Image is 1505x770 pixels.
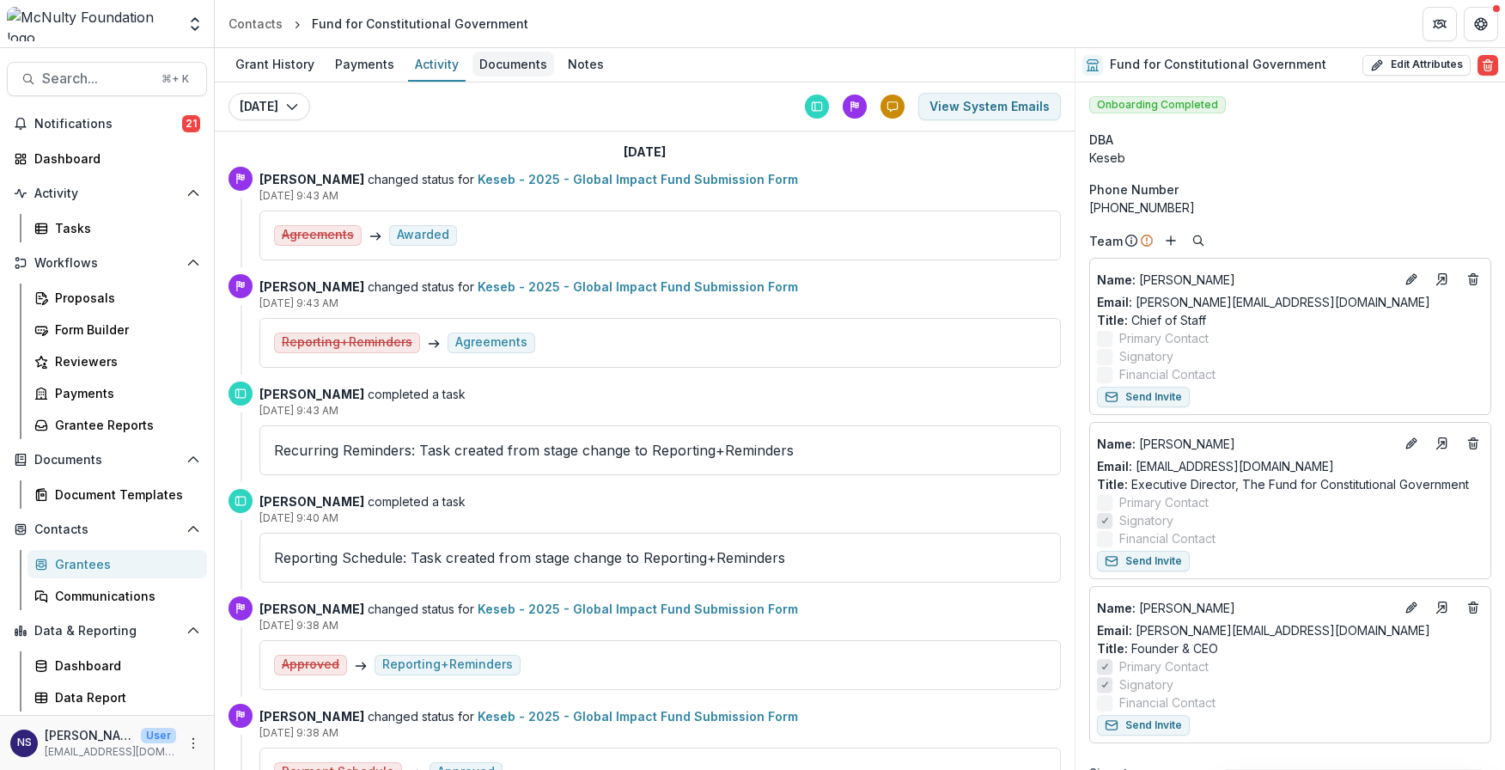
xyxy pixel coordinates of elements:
[222,11,289,36] a: Contacts
[312,15,528,33] div: Fund for Constitutional Government
[27,315,207,344] a: Form Builder
[1119,694,1216,712] span: Financial Contact
[55,352,193,370] div: Reviewers
[1401,269,1422,290] button: Edit
[259,279,364,294] strong: [PERSON_NAME]
[7,110,207,137] button: Notifications21
[183,733,204,754] button: More
[259,387,364,401] strong: [PERSON_NAME]
[1401,597,1422,618] button: Edit
[1097,599,1394,617] p: [PERSON_NAME]
[27,411,207,439] a: Grantee Reports
[1097,475,1484,493] p: Executive Director, The Fund for Constitutional Government
[27,379,207,407] a: Payments
[1097,271,1394,289] p: [PERSON_NAME]
[259,709,364,724] strong: [PERSON_NAME]
[274,547,1046,568] p: Reporting Schedule: Task created from stage change to Reporting+Reminders
[478,709,798,724] a: Keseb - 2025 - Global Impact Fund Submission Form
[1097,715,1190,736] button: Send Invite
[1097,435,1394,453] p: [PERSON_NAME]
[1463,597,1484,618] button: Deletes
[1362,55,1471,76] button: Edit Attributes
[55,219,193,237] div: Tasks
[1097,387,1190,407] button: Send Invite
[1119,493,1209,511] span: Primary Contact
[228,52,321,76] div: Grant History
[7,180,207,207] button: Open Activity
[561,52,611,76] div: Notes
[158,70,192,89] div: ⌘ + K
[1089,232,1123,250] p: Team
[42,70,151,87] span: Search...
[328,52,401,76] div: Payments
[1119,329,1209,347] span: Primary Contact
[472,52,554,76] div: Documents
[408,52,466,76] div: Activity
[408,48,466,82] a: Activity
[55,289,193,307] div: Proposals
[382,657,513,672] div: Reporting+Reminders
[1097,623,1132,638] span: Email:
[472,48,554,82] a: Documents
[1097,293,1430,311] a: Email: [PERSON_NAME][EMAIL_ADDRESS][DOMAIN_NAME]
[259,725,1061,741] p: [DATE] 9:38 AM
[7,446,207,474] button: Open Documents
[1119,529,1216,547] span: Financial Contact
[1119,365,1216,383] span: Financial Contact
[282,657,339,672] s: Approved
[259,188,1061,204] p: [DATE] 9:43 AM
[7,617,207,645] button: Open Data & Reporting
[259,602,364,616] strong: [PERSON_NAME]
[259,618,1061,633] p: [DATE] 9:38 AM
[1097,272,1136,287] span: Name :
[228,48,321,82] a: Grant History
[55,416,193,434] div: Grantee Reports
[1089,199,1491,217] div: [PHONE_NUMBER]
[397,228,449,242] div: Awarded
[55,587,193,605] div: Communications
[274,440,1046,461] p: Recurring Reminders: Task created from stage change to Reporting+Reminders
[259,403,1061,419] p: [DATE] 9:43 AM
[27,214,207,242] a: Tasks
[259,278,1061,296] p: changed status for
[1089,96,1226,113] span: Onboarding Completed
[1097,459,1132,474] span: Email:
[1119,675,1173,694] span: Signatory
[259,492,1061,510] p: completed a task
[228,93,310,120] button: [DATE]
[55,657,193,675] div: Dashboard
[1097,599,1394,617] a: Name: [PERSON_NAME]
[182,115,200,132] span: 21
[34,624,180,639] span: Data & Reporting
[1463,269,1484,290] button: Deletes
[27,582,207,610] a: Communications
[478,279,798,294] a: Keseb - 2025 - Global Impact Fund Submission Form
[34,453,180,467] span: Documents
[478,602,798,616] a: Keseb - 2025 - Global Impact Fund Submission Form
[1464,7,1498,41] button: Get Help
[918,93,1061,120] button: View System Emails
[34,522,180,537] span: Contacts
[1097,551,1190,571] button: Send Invite
[1429,266,1456,293] a: Go to contact
[478,172,798,186] a: Keseb - 2025 - Global Impact Fund Submission Form
[183,7,207,41] button: Open entity switcher
[1097,621,1430,639] a: Email: [PERSON_NAME][EMAIL_ADDRESS][DOMAIN_NAME]
[1097,639,1484,657] p: Founder & CEO
[34,256,180,271] span: Workflows
[55,486,193,504] div: Document Templates
[1401,433,1422,454] button: Edit
[259,296,1061,311] p: [DATE] 9:43 AM
[228,15,283,33] div: Contacts
[7,144,207,173] a: Dashboard
[27,284,207,312] a: Proposals
[259,600,1061,618] p: changed status for
[55,555,193,573] div: Grantees
[1097,437,1136,451] span: Name :
[1429,430,1456,457] a: Go to contact
[259,510,1061,526] p: [DATE] 9:40 AM
[7,516,207,543] button: Open Contacts
[1089,131,1113,149] span: DBA
[222,11,535,36] nav: breadcrumb
[1188,230,1209,251] button: Search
